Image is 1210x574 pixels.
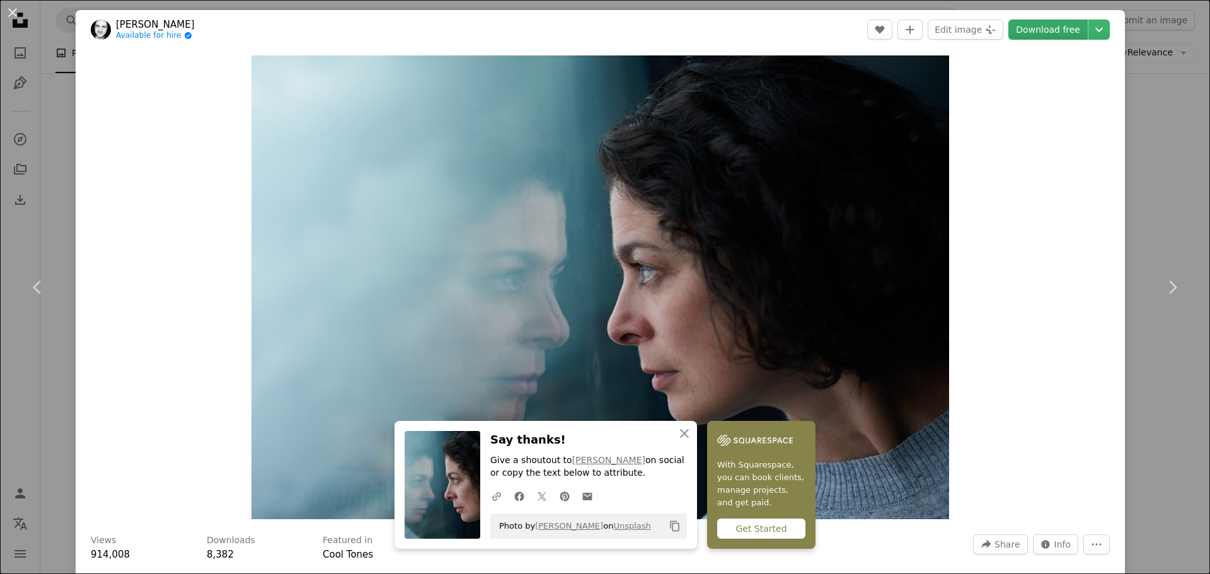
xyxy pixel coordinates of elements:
[1088,20,1110,40] button: Choose download size
[973,534,1027,554] button: Share this image
[613,521,650,531] a: Unsplash
[1134,227,1210,348] a: Next
[116,31,195,41] a: Available for hire
[251,55,948,519] img: woman in gray crew neck shirt
[1008,20,1088,40] a: Download free
[717,431,793,450] img: file-1747939142011-51e5cc87e3c9
[928,20,1003,40] button: Edit image
[553,483,576,508] a: Share on Pinterest
[116,18,195,31] a: [PERSON_NAME]
[91,20,111,40] img: Go to Alexei Maridashvili's profile
[207,549,234,560] span: 8,382
[207,534,255,547] h3: Downloads
[707,421,815,549] a: With Squarespace, you can book clients, manage projects, and get paid.Get Started
[1033,534,1079,554] button: Stats about this image
[867,20,892,40] button: Like
[508,483,531,508] a: Share on Facebook
[531,483,553,508] a: Share on Twitter
[323,549,373,560] a: Cool Tones
[91,549,130,560] span: 914,008
[490,431,687,449] h3: Say thanks!
[717,459,805,509] span: With Squarespace, you can book clients, manage projects, and get paid.
[1054,535,1071,554] span: Info
[576,483,599,508] a: Share over email
[664,515,686,537] button: Copy to clipboard
[535,521,603,531] a: [PERSON_NAME]
[91,534,117,547] h3: Views
[251,55,948,519] button: Zoom in on this image
[994,535,1020,554] span: Share
[572,455,645,465] a: [PERSON_NAME]
[717,519,805,539] div: Get Started
[1083,534,1110,554] button: More Actions
[897,20,923,40] button: Add to Collection
[493,516,651,536] span: Photo by on
[323,534,372,547] h3: Featured in
[490,454,687,479] p: Give a shoutout to on social or copy the text below to attribute.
